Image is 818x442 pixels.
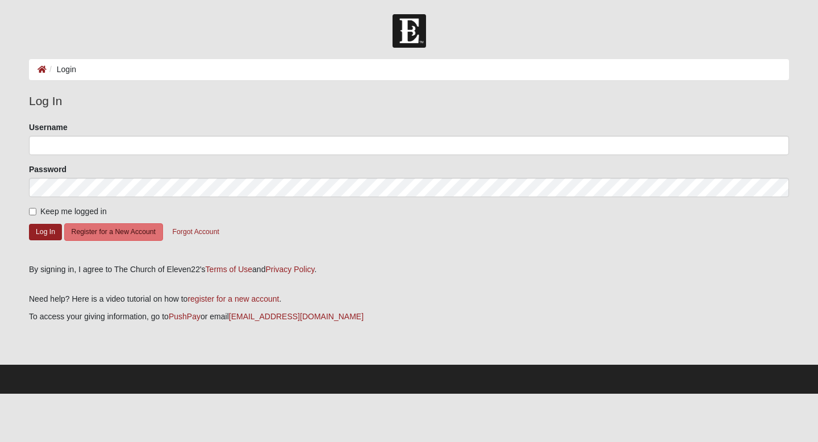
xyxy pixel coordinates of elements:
[169,312,201,321] a: PushPay
[29,122,68,133] label: Username
[64,223,163,241] button: Register for a New Account
[165,223,227,241] button: Forgot Account
[47,64,76,76] li: Login
[29,311,789,323] p: To access your giving information, go to or email
[29,208,36,215] input: Keep me logged in
[40,207,107,216] span: Keep me logged in
[229,312,364,321] a: [EMAIL_ADDRESS][DOMAIN_NAME]
[393,14,426,48] img: Church of Eleven22 Logo
[206,265,252,274] a: Terms of Use
[29,92,789,110] legend: Log In
[29,264,789,276] div: By signing in, I agree to The Church of Eleven22's and .
[265,265,314,274] a: Privacy Policy
[29,224,62,240] button: Log In
[29,293,789,305] p: Need help? Here is a video tutorial on how to .
[29,164,66,175] label: Password
[187,294,279,303] a: register for a new account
